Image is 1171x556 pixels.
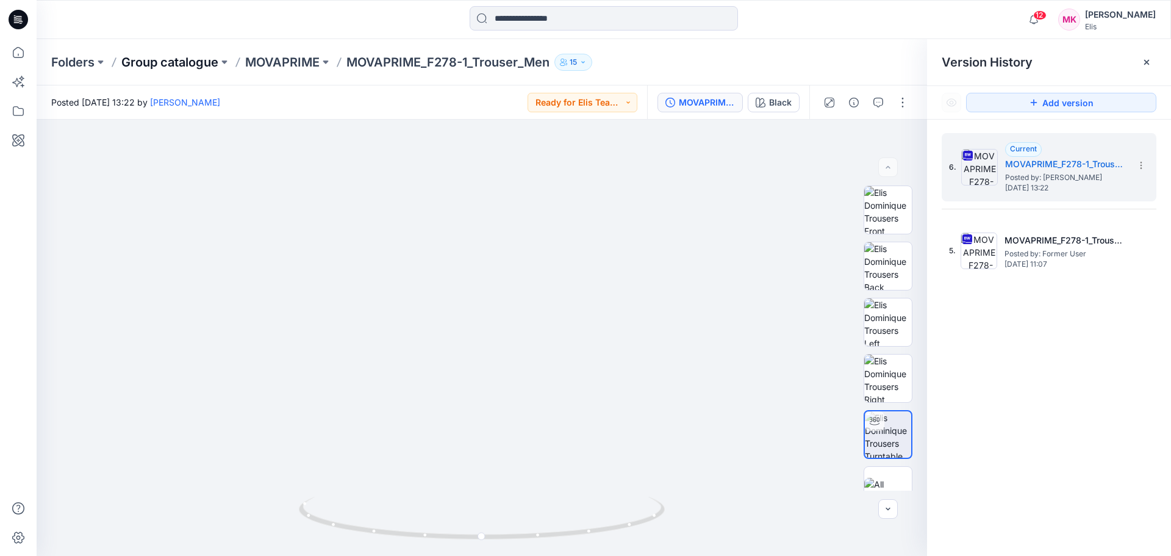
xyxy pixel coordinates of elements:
img: Elis Dominique Trousers Right [864,355,912,402]
div: MK [1058,9,1080,31]
img: Elis Dominique Trousers Front [864,186,912,234]
img: Elis Dominique Trousers Left [864,298,912,346]
img: Elis Dominique Trousers Turntable [865,411,911,458]
img: Elis Dominique Trousers Back [864,242,912,290]
h5: MOVAPRIME_F278-1_Trouser_Men (1) [1004,233,1126,248]
div: MOVAPRIME_F278-1_Trouser_Men (1) (1) [679,96,735,109]
button: Add version [966,93,1156,112]
div: Elis [1085,22,1156,31]
p: 15 [570,56,577,69]
img: All colorways [864,478,912,504]
button: Black [748,93,800,112]
button: Details [844,93,864,112]
a: [PERSON_NAME] [150,97,220,107]
a: Folders [51,54,95,71]
button: Show Hidden Versions [942,93,961,112]
div: Black [769,96,792,109]
span: 6. [949,162,956,173]
img: MOVAPRIME_F278-1_Trouser_Men (1) (1) [961,149,998,186]
button: Close [1142,57,1151,67]
img: MOVAPRIME_F278-1_Trouser_Men (1) [961,233,997,269]
span: [DATE] 11:07 [1004,260,1126,269]
span: Posted [DATE] 13:22 by [51,96,220,109]
button: 15 [554,54,592,71]
span: Posted by: Former User [1004,248,1126,260]
span: 12 [1033,10,1047,20]
p: MOVAPRIME_F278-1_Trouser_Men [346,54,550,71]
div: [PERSON_NAME] [1085,7,1156,22]
span: Version History [942,55,1033,70]
span: 5. [949,245,956,256]
span: [DATE] 13:22 [1005,184,1127,192]
h5: MOVAPRIME_F278-1_Trouser_Men (1) (1) [1005,157,1127,171]
span: Posted by: Sofia Cederlöf [1005,171,1127,184]
span: Current [1010,144,1037,153]
a: Group catalogue [121,54,218,71]
button: MOVAPRIME_F278-1_Trouser_Men (1) (1) [657,93,743,112]
a: MOVAPRIME [245,54,320,71]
